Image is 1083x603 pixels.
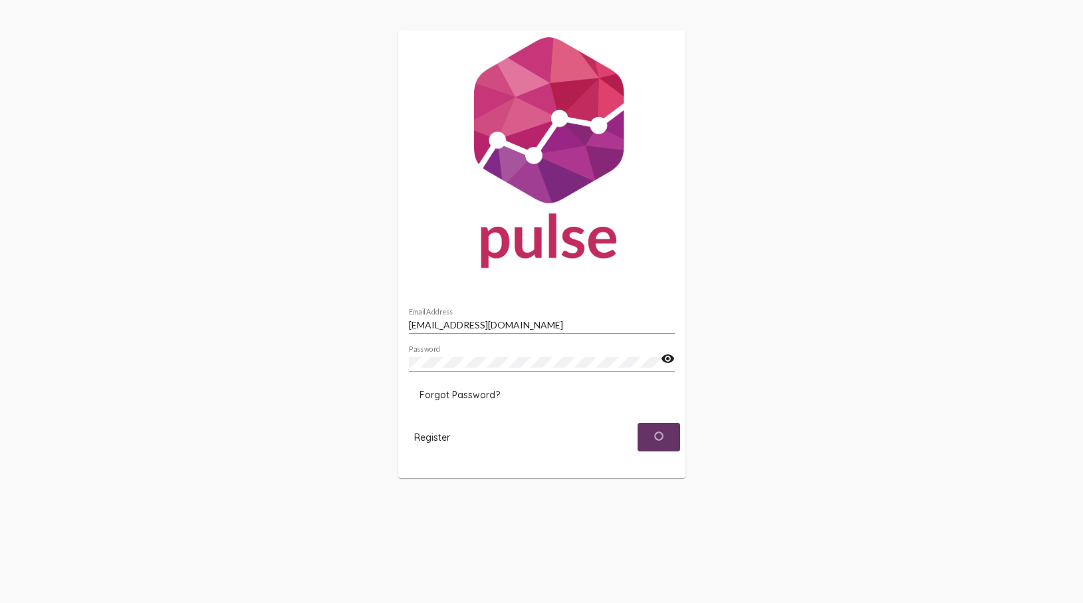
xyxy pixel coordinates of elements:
[404,423,461,451] button: Register
[420,389,500,401] span: Forgot Password?
[414,431,450,443] span: Register
[398,30,685,281] img: Pulse For Good Logo
[661,351,675,367] mat-icon: visibility
[409,383,511,407] button: Forgot Password?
